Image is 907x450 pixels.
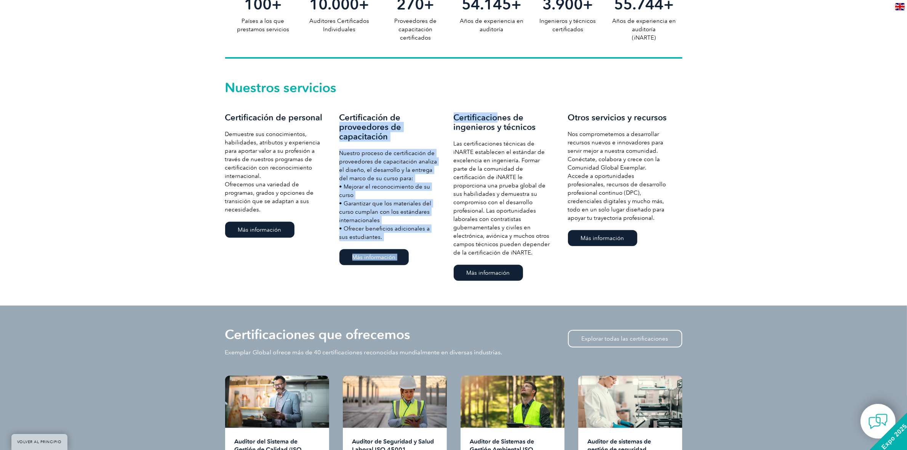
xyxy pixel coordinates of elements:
a: Más información [225,222,294,238]
font: Años de experiencia en auditoría [612,18,676,33]
font: • Garantizar que los materiales del curso cumplan con los estándares internacionales [339,200,432,224]
font: Más información [352,254,396,261]
font: Exemplar Global ofrece más de 40 certificaciones reconocidas mundialmente en diversas industrias. [225,349,502,356]
font: Ofrecemos una variedad de programas, grados y opciones de transición que se adaptan a sus necesid... [225,181,314,213]
img: contact-chat.png [869,412,888,431]
font: Años de experiencia en auditoría [460,18,523,33]
font: Demuestre sus conocimientos, habilidades, atributos y experiencia para aportar valor a su profesi... [225,131,320,179]
a: Más información [454,265,523,281]
font: Ingenieros y técnicos certificados [539,18,596,33]
a: Más información [568,230,637,246]
font: • Mejorar el reconocimiento de su curso [339,183,430,199]
font: Las certificaciones técnicas de iNARTE establecen el estándar de excelencia en ingeniería. Formar... [454,140,550,256]
font: (iNARTE) [632,34,656,41]
font: • Ofrecer beneficios adicionales a sus estudiantes. [339,225,430,240]
font: Certificación de personal [225,112,323,123]
font: Otros servicios y recursos [568,112,667,123]
font: Nuestro proceso de certificación de proveedores de capacitación analiza el diseño, el desarrollo ... [339,150,437,182]
font: Certificación de proveedores de capacitación [339,112,402,142]
font: Países a los que prestamos servicios [237,18,289,33]
font: Explorar todas las certificaciones [582,335,669,342]
a: VOLVER AL PRINCIPIO [11,434,67,450]
font: Más información [238,226,282,233]
font: Auditores Certificados Individuales [309,18,369,33]
img: en [895,3,905,10]
font: Nuestros servicios [225,80,337,96]
font: Certificaciones que ofrecemos [225,327,411,343]
font: Proveedores de capacitación certificados [394,18,437,41]
font: Certificaciones de ingenieros y técnicos [454,112,536,132]
a: Más información [339,249,409,265]
font: Nos comprometemos a desarrollar recursos nuevos e innovadores para servir mejor a nuestra comunid... [568,131,666,221]
font: VOLVER AL PRINCIPIO [17,440,62,444]
font: Más información [581,235,624,242]
font: Más información [467,269,510,276]
a: Explorar todas las certificaciones [568,330,682,348]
